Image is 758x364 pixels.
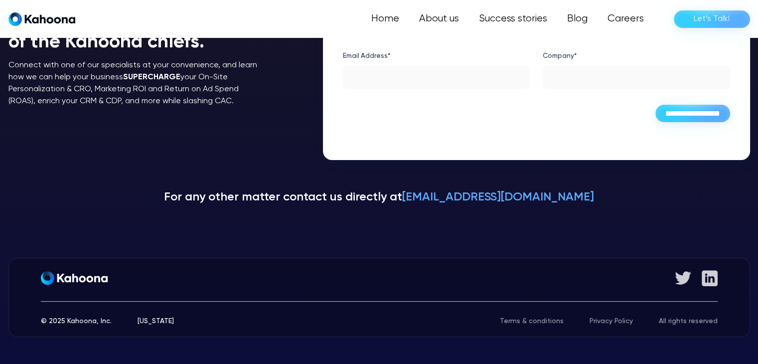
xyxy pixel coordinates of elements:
label: Email Address* [343,48,530,64]
div: [US_STATE] [138,318,174,325]
div: © 2025 Kahoona, Inc. [41,318,112,325]
a: About us [409,9,469,29]
a: Privacy Policy [590,318,633,325]
a: Let’s Talk! [674,10,750,28]
a: Careers [598,9,654,29]
div: All rights reserved [659,318,718,325]
a: Blog [557,9,598,29]
a: [EMAIL_ADDRESS][DOMAIN_NAME] [402,191,594,203]
p: Connect with one of our specialists at your convenience, and learn how we can help your business ... [8,59,263,107]
label: Company* [543,48,730,64]
div: Let’s Talk! [694,11,730,27]
a: Terms & conditions [500,318,564,325]
a: Success stories [469,9,557,29]
p: For any other matter contact us directly at [8,189,750,206]
strong: SUPERCHARGE [123,73,180,81]
a: home [8,12,75,26]
a: Home [361,9,409,29]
